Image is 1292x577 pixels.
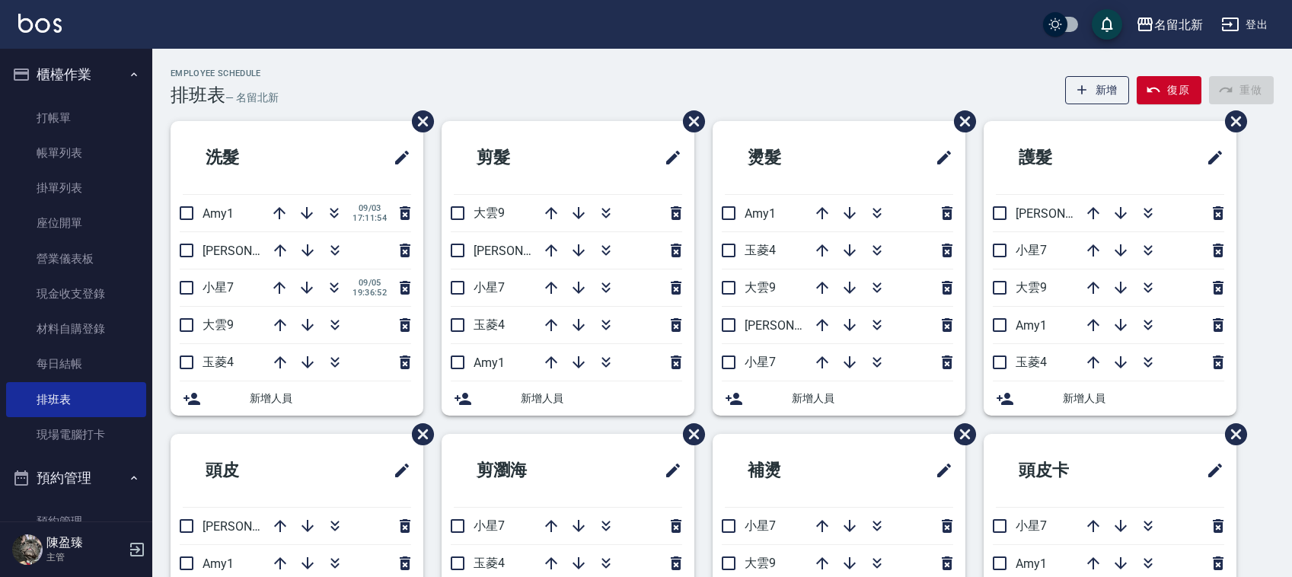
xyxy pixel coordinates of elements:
span: 修改班表的標題 [655,139,682,176]
span: 修改班表的標題 [926,139,953,176]
span: 刪除班表 [943,412,978,457]
span: 大雲9 [474,206,505,220]
div: 名留北新 [1154,15,1203,34]
span: [PERSON_NAME]2 [203,519,301,534]
span: 玉菱4 [203,355,234,369]
span: 刪除班表 [1214,99,1249,144]
a: 預約管理 [6,504,146,539]
span: [PERSON_NAME]2 [474,244,572,258]
h2: 洗髮 [183,130,323,185]
h2: 頭皮 [183,443,323,498]
span: 大雲9 [1016,280,1047,295]
span: Amy1 [474,355,505,370]
span: Amy1 [203,206,234,221]
span: 新增人員 [792,391,953,406]
h2: 頭皮卡 [996,443,1144,498]
span: Amy1 [1016,318,1047,333]
span: 新增人員 [521,391,682,406]
span: 玉菱4 [1016,355,1047,369]
span: 新增人員 [250,391,411,406]
h2: Employee Schedule [171,69,279,78]
a: 現金收支登錄 [6,276,146,311]
span: 玉菱4 [745,243,776,257]
span: 玉菱4 [474,317,505,332]
h2: 護髮 [996,130,1136,185]
h3: 排班表 [171,84,225,106]
span: Amy1 [1016,556,1047,571]
span: 大雲9 [203,317,234,332]
span: 小星7 [1016,518,1047,533]
a: 營業儀表板 [6,241,146,276]
span: 修改班表的標題 [1197,139,1224,176]
span: Amy1 [745,206,776,221]
button: 登出 [1215,11,1274,39]
h2: 燙髮 [725,130,865,185]
span: 刪除班表 [1214,412,1249,457]
a: 現場電腦打卡 [6,417,146,452]
span: 小星7 [745,355,776,369]
div: 新增人員 [984,381,1236,416]
span: 修改班表的標題 [384,452,411,489]
h5: 陳盈臻 [46,535,124,550]
div: 新增人員 [713,381,965,416]
span: 17:11:54 [353,213,387,223]
button: 預約管理 [6,458,146,498]
h2: 補燙 [725,443,865,498]
a: 排班表 [6,382,146,417]
h2: 剪髮 [454,130,594,185]
div: 新增人員 [442,381,694,416]
span: 修改班表的標題 [655,452,682,489]
span: 小星7 [1016,243,1047,257]
span: 玉菱4 [474,556,505,570]
span: 09/05 [353,278,387,288]
button: 名留北新 [1130,9,1209,40]
span: 小星7 [474,280,505,295]
span: 刪除班表 [400,412,436,457]
span: 刪除班表 [672,99,707,144]
button: 復原 [1137,76,1201,104]
h2: 剪瀏海 [454,443,602,498]
span: 小星7 [203,280,234,295]
span: 修改班表的標題 [926,452,953,489]
span: 小星7 [745,518,776,533]
p: 主管 [46,550,124,564]
a: 每日結帳 [6,346,146,381]
span: Amy1 [203,556,234,571]
span: 修改班表的標題 [384,139,411,176]
h6: — 名留北新 [225,90,279,106]
button: 新增 [1065,76,1130,104]
span: [PERSON_NAME]2 [1016,206,1114,221]
a: 帳單列表 [6,135,146,171]
span: 刪除班表 [672,412,707,457]
span: 小星7 [474,518,505,533]
span: 19:36:52 [353,288,387,298]
a: 打帳單 [6,100,146,135]
span: 大雲9 [745,280,776,295]
span: 09/03 [353,203,387,213]
span: [PERSON_NAME]2 [745,318,843,333]
span: 大雲9 [745,556,776,570]
span: [PERSON_NAME]2 [203,244,301,258]
button: save [1092,9,1122,40]
img: Person [12,534,43,565]
span: 刪除班表 [400,99,436,144]
a: 掛單列表 [6,171,146,206]
img: Logo [18,14,62,33]
span: 修改班表的標題 [1197,452,1224,489]
button: 櫃檯作業 [6,55,146,94]
span: 新增人員 [1063,391,1224,406]
span: 刪除班表 [943,99,978,144]
a: 座位開單 [6,206,146,241]
a: 材料自購登錄 [6,311,146,346]
div: 新增人員 [171,381,423,416]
